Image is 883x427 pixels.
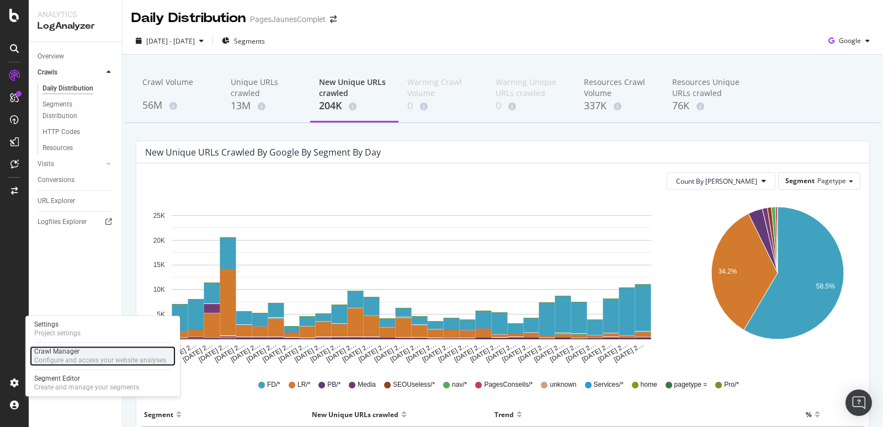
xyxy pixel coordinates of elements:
[145,199,678,364] svg: A chart.
[484,380,533,389] span: PagesConseils/*
[407,77,478,99] div: Warning Crawl Volume
[38,195,114,207] a: URL Explorer
[38,9,113,20] div: Analytics
[142,77,213,98] div: Crawl Volume
[38,67,57,78] div: Crawls
[153,237,165,244] text: 20K
[817,176,846,185] span: Pagetype
[38,216,114,228] a: Logfiles Explorer
[153,261,165,269] text: 15K
[641,380,657,389] span: home
[231,77,301,99] div: Unique URLs crawled
[824,32,874,50] button: Google
[30,346,175,366] a: Crawl ManagerConfigure and access your website analyses
[724,380,739,389] span: Pro/*
[584,99,655,113] div: 337K
[144,405,173,423] div: Segment
[452,380,467,389] span: nav/*
[38,51,64,62] div: Overview
[550,380,576,389] span: unknown
[594,380,624,389] span: Services/*
[358,380,376,389] span: Media
[34,383,139,392] div: Create and manage your segments
[34,374,139,383] div: Segment Editor
[319,77,390,99] div: New Unique URLs crawled
[393,380,435,389] span: SEOUseless/*
[38,174,75,186] div: Conversions
[785,176,815,185] span: Segment
[131,32,208,50] button: [DATE] - [DATE]
[231,99,301,113] div: 13M
[157,311,165,318] text: 5K
[38,158,103,170] a: Visits
[38,174,114,186] a: Conversions
[30,373,175,393] a: Segment EditorCreate and manage your segments
[407,99,478,113] div: 0
[153,212,165,220] text: 25K
[131,9,246,28] div: Daily Distribution
[330,15,337,23] div: arrow-right-arrow-left
[34,356,166,365] div: Configure and access your website analyses
[38,158,54,170] div: Visits
[806,405,812,423] div: %
[38,67,103,78] a: Crawls
[142,98,213,113] div: 56M
[153,286,165,293] text: 10K
[694,199,861,364] svg: A chart.
[42,83,114,94] a: Daily Distribution
[34,320,81,329] div: Settings
[667,172,775,190] button: Count By [PERSON_NAME]
[217,32,269,50] button: Segments
[319,99,390,113] div: 204K
[34,347,166,356] div: Crawl Manager
[42,99,114,122] a: Segments Distribution
[674,380,708,389] span: pagetype =
[672,77,743,99] div: Resources Unique URLs crawled
[38,216,87,228] div: Logfiles Explorer
[42,99,104,122] div: Segments Distribution
[494,405,514,423] div: Trend
[496,99,566,113] div: 0
[38,51,114,62] a: Overview
[584,77,655,99] div: Resources Crawl Volume
[718,268,737,275] text: 34.2%
[676,177,757,186] span: Count By Day
[38,20,113,33] div: LogAnalyzer
[839,36,861,45] span: Google
[30,319,175,339] a: SettingsProject settings
[34,329,81,338] div: Project settings
[250,14,326,25] div: PagesJaunesComplet
[312,405,398,423] div: New Unique URLs crawled
[42,142,114,154] a: Resources
[42,126,114,138] a: HTTP Codes
[845,389,872,416] div: Open Intercom Messenger
[816,282,834,290] text: 58.5%
[496,77,566,99] div: Warning Unique URLs crawled
[145,147,381,158] div: New Unique URLs crawled by google by Segment by Day
[38,195,75,207] div: URL Explorer
[146,36,195,46] span: [DATE] - [DATE]
[234,36,265,46] span: Segments
[672,99,743,113] div: 76K
[42,126,80,138] div: HTTP Codes
[42,83,93,94] div: Daily Distribution
[42,142,73,154] div: Resources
